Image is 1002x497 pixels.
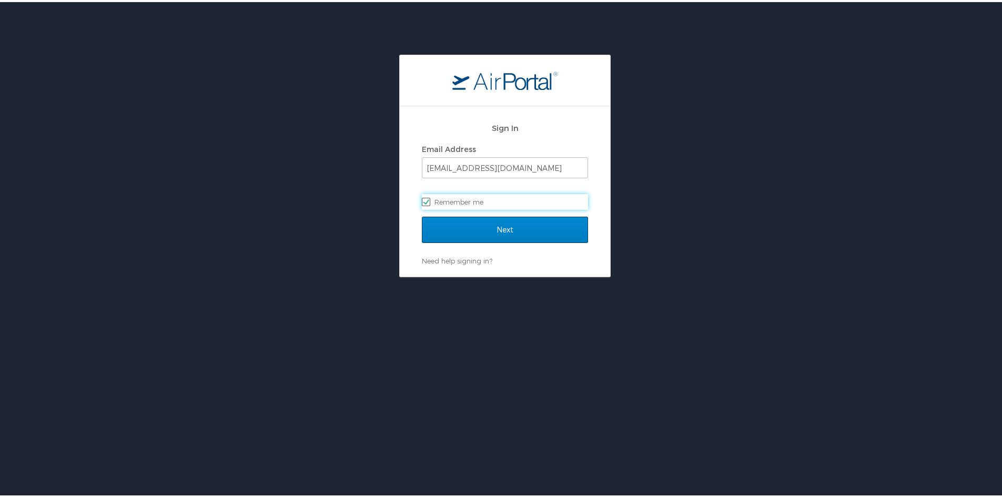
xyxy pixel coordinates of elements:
[422,255,492,263] a: Need help signing in?
[452,69,558,88] img: logo
[422,143,476,151] label: Email Address
[422,120,588,132] h2: Sign In
[422,192,588,208] label: Remember me
[422,215,588,241] input: Next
